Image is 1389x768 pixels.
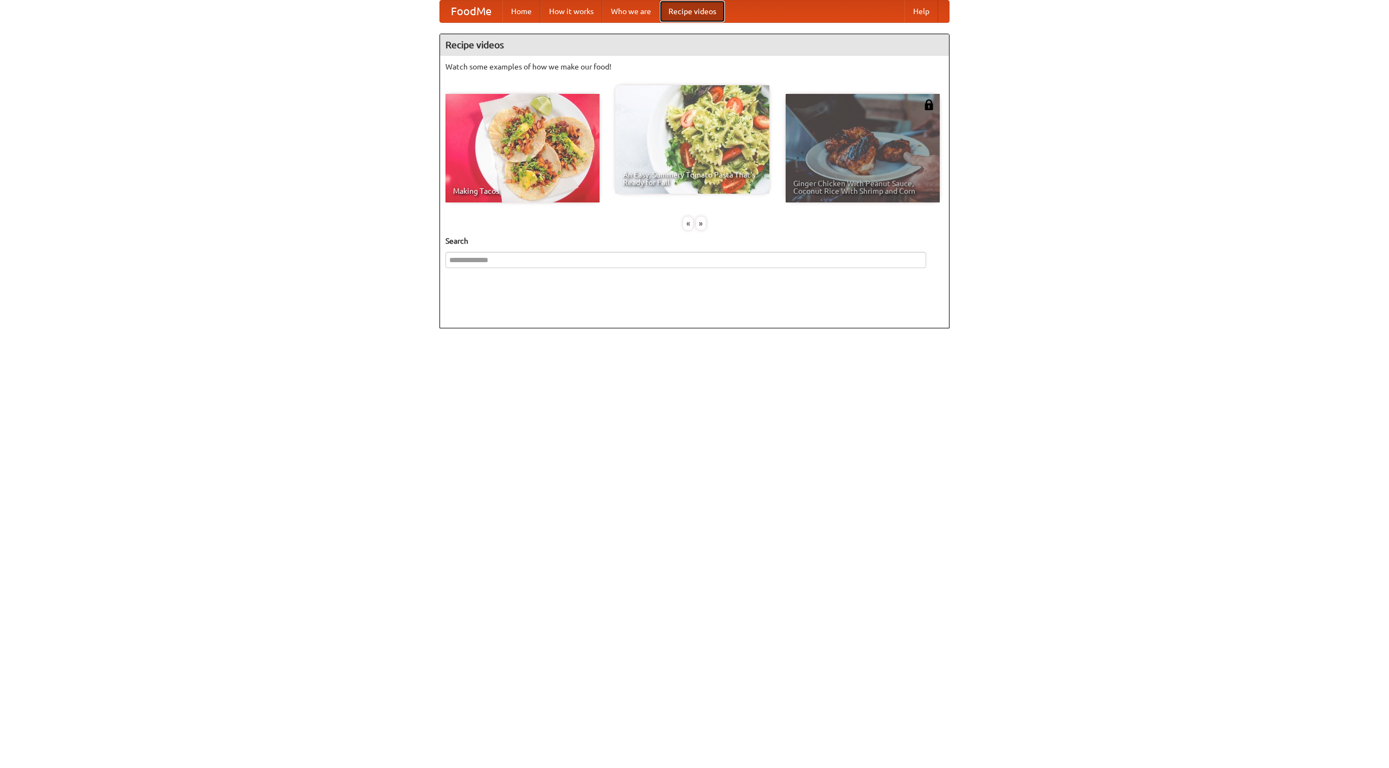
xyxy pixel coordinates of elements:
h4: Recipe videos [440,34,949,56]
div: « [683,217,693,230]
span: An Easy, Summery Tomato Pasta That's Ready for Fall [623,171,762,186]
a: How it works [540,1,602,22]
a: FoodMe [440,1,502,22]
p: Watch some examples of how we make our food! [445,61,944,72]
a: Who we are [602,1,660,22]
img: 483408.png [923,99,934,110]
h5: Search [445,236,944,246]
a: Help [904,1,938,22]
a: Home [502,1,540,22]
a: Recipe videos [660,1,725,22]
span: Making Tacos [453,187,592,195]
a: Making Tacos [445,94,600,202]
a: An Easy, Summery Tomato Pasta That's Ready for Fall [615,85,769,194]
div: » [696,217,706,230]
